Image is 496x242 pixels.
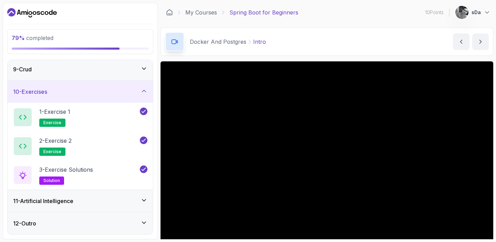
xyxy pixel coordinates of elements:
[39,108,70,116] p: 1 - Exercise 1
[39,137,72,145] p: 2 - Exercise 2
[12,34,53,41] span: completed
[8,81,153,103] button: 10-Exercises
[13,219,36,228] h3: 12 - Outro
[13,165,147,185] button: 3-Exercise Solutionssolution
[455,6,490,19] button: user profile imagesDa
[166,9,173,16] a: Dashboard
[8,190,153,212] button: 11-Artificial Intelligence
[472,33,489,50] button: next content
[39,165,93,174] p: 3 - Exercise Solutions
[229,8,298,17] p: Spring Boot for Beginners
[7,7,57,18] a: Dashboard
[472,9,481,16] p: sDa
[425,9,444,16] p: 10 Points
[43,178,60,183] span: solution
[8,212,153,234] button: 12-Outro
[43,149,61,154] span: exercise
[190,38,246,46] p: Docker And Postgres
[13,197,73,205] h3: 11 - Artificial Intelligence
[13,88,47,96] h3: 10 - Exercises
[43,120,61,125] span: exercise
[13,137,147,156] button: 2-Exercise 2exercise
[185,8,217,17] a: My Courses
[8,58,153,80] button: 9-Crud
[13,108,147,127] button: 1-Exercise 1exercise
[453,33,469,50] button: previous content
[13,65,32,73] h3: 9 - Crud
[12,34,25,41] span: 79 %
[455,6,468,19] img: user profile image
[253,38,266,46] p: Intro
